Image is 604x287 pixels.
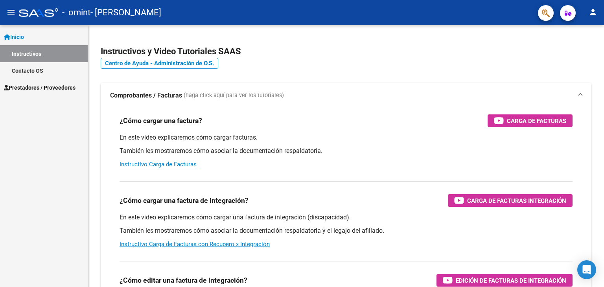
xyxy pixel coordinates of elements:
[436,274,573,287] button: Edición de Facturas de integración
[101,58,218,69] a: Centro de Ayuda - Administración de O.S.
[120,213,573,222] p: En este video explicaremos cómo cargar una factura de integración (discapacidad).
[184,91,284,100] span: (haga click aquí para ver los tutoriales)
[467,196,566,206] span: Carga de Facturas Integración
[588,7,598,17] mat-icon: person
[120,195,249,206] h3: ¿Cómo cargar una factura de integración?
[120,241,270,248] a: Instructivo Carga de Facturas con Recupero x Integración
[488,114,573,127] button: Carga de Facturas
[62,4,90,21] span: - omint
[4,33,24,41] span: Inicio
[120,115,202,126] h3: ¿Cómo cargar una factura?
[101,44,591,59] h2: Instructivos y Video Tutoriales SAAS
[507,116,566,126] span: Carga de Facturas
[456,276,566,285] span: Edición de Facturas de integración
[101,83,591,108] mat-expansion-panel-header: Comprobantes / Facturas (haga click aquí para ver los tutoriales)
[120,133,573,142] p: En este video explicaremos cómo cargar facturas.
[6,7,16,17] mat-icon: menu
[4,83,75,92] span: Prestadores / Proveedores
[120,147,573,155] p: También les mostraremos cómo asociar la documentación respaldatoria.
[120,161,197,168] a: Instructivo Carga de Facturas
[120,275,247,286] h3: ¿Cómo editar una factura de integración?
[448,194,573,207] button: Carga de Facturas Integración
[90,4,161,21] span: - [PERSON_NAME]
[110,91,182,100] strong: Comprobantes / Facturas
[577,260,596,279] div: Open Intercom Messenger
[120,226,573,235] p: También les mostraremos cómo asociar la documentación respaldatoria y el legajo del afiliado.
